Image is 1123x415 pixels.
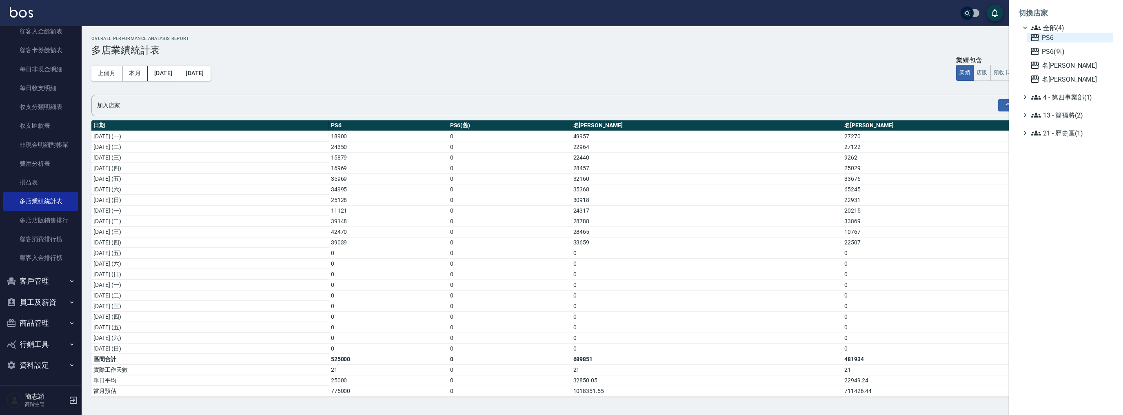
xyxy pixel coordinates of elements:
span: 13 - 簡福將(2) [1031,110,1110,120]
span: PS6 [1030,33,1110,42]
li: 切換店家 [1019,3,1113,23]
span: 名[PERSON_NAME] [1030,60,1110,70]
span: 全部(4) [1031,23,1110,33]
span: 名[PERSON_NAME] [1030,74,1110,84]
span: 21 - 歷史區(1) [1031,128,1110,138]
span: PS6(舊) [1030,47,1110,56]
span: 4 - 第四事業部(1) [1031,92,1110,102]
